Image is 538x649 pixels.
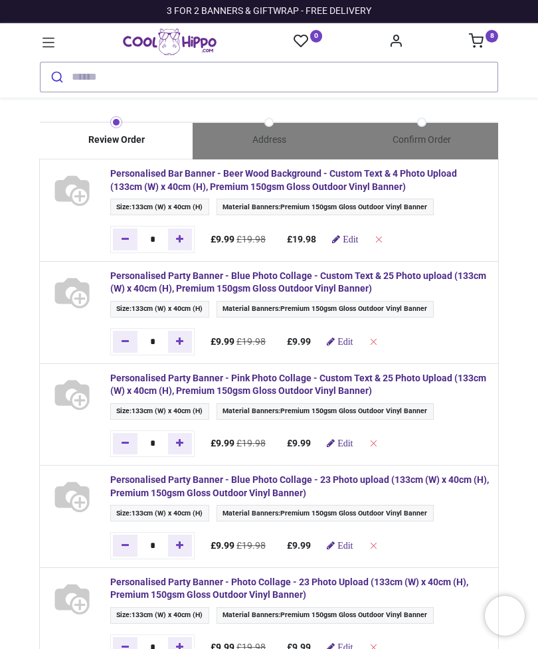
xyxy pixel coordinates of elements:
del: £ [236,438,266,448]
span: 133cm (W) x 40cm (H) [132,304,203,313]
b: £ [287,234,316,244]
span: Edit [343,234,358,244]
div: Address [193,134,345,147]
span: Size [116,407,130,415]
span: : [110,607,209,624]
span: Premium 150gsm Gloss Outdoor Vinyl Banner [280,610,427,619]
img: S72071 - [BN-00863-133W40H-BANNER_VY] Personalised Party Banner - Blue Photo Collage - 23 Photo u... [50,474,94,518]
b: £ [287,336,311,347]
span: : [110,505,209,521]
iframe: Brevo live chat [485,596,525,636]
span: 19.98 [292,234,316,244]
span: Material Banners [223,509,278,517]
div: 3 FOR 2 BANNERS & GIFTWRAP - FREE DELIVERY [167,5,371,18]
span: £ [211,234,234,244]
a: 0 [294,33,323,50]
a: Remove from cart [369,540,378,551]
span: 133cm (W) x 40cm (H) [132,407,203,415]
a: Edit [327,438,353,448]
span: Edit [337,337,353,346]
span: £ [211,540,234,551]
del: £ [236,540,266,551]
a: Add one [168,229,193,250]
a: Logo of Cool Hippo [123,29,217,55]
del: £ [236,234,266,244]
img: Cool Hippo [123,29,217,55]
a: Add one [168,331,193,352]
a: Personalised Bar Banner - Beer Wood Background - Custom Text & 4 Photo Upload (133cm (W) x 40cm (... [110,168,457,192]
span: Size [116,203,130,211]
div: Review Order [40,134,193,147]
span: 19.98 [242,234,266,244]
sup: 8 [486,30,498,43]
span: Material Banners [223,304,278,313]
img: S72071 - [BN-00864-133W40H-BANNER_VY] Personalised Party Banner - Blue Photo Collage - Custom Tex... [50,270,94,314]
span: : [217,199,434,215]
a: Remove from cart [369,438,378,448]
span: 19.98 [242,336,266,347]
span: Material Banners [223,407,278,415]
span: 19.98 [242,540,266,551]
span: 9.99 [216,438,234,448]
img: S72071 - [BN-00862-133W40H-BANNER_VY] Personalised Party Banner - Pink Photo Collage - Custom Tex... [50,372,94,417]
span: 9.99 [216,234,234,244]
span: Material Banners [223,610,278,619]
span: : [217,301,434,318]
a: Edit [332,234,358,244]
a: Remove from cart [369,336,378,347]
a: Account Info [389,37,403,48]
span: : [217,607,434,624]
span: Size [116,304,130,313]
a: Add one [168,535,193,556]
button: Submit [41,62,72,92]
span: : [110,403,209,420]
span: 133cm (W) x 40cm (H) [132,509,203,517]
span: Premium 150gsm Gloss Outdoor Vinyl Banner [280,509,427,517]
span: : [110,301,209,318]
a: Personalised Party Banner - Blue Photo Collage - 23 Photo upload (133cm (W) x 40cm (H), Premium 1... [110,474,489,498]
a: Add one [168,433,193,454]
a: 8 [469,37,498,48]
a: Remove one [113,229,137,250]
span: 9.99 [292,438,311,448]
span: Material Banners [223,203,278,211]
span: £ [211,336,234,347]
span: £ [211,438,234,448]
b: £ [287,540,311,551]
span: Premium 150gsm Gloss Outdoor Vinyl Banner [280,304,427,313]
span: 9.99 [216,540,234,551]
a: Remove one [113,535,137,556]
span: 133cm (W) x 40cm (H) [132,610,203,619]
a: Remove one [113,433,137,454]
div: Confirm Order [345,134,498,147]
a: Edit [327,541,353,550]
span: 9.99 [216,336,234,347]
span: 9.99 [292,336,311,347]
a: Personalised Party Banner - Pink Photo Collage - Custom Text & 25 Photo Upload (133cm (W) x 40cm ... [110,373,486,397]
span: Premium 150gsm Gloss Outdoor Vinyl Banner [280,203,427,211]
a: Personalised Party Banner - Photo Collage - 23 Photo Upload (133cm (W) x 40cm (H), Premium 150gsm... [110,577,468,601]
a: Remove one [113,331,137,352]
span: 9.99 [292,540,311,551]
span: 19.98 [242,438,266,448]
a: Personalised Party Banner - Blue Photo Collage - Custom Text & 25 Photo upload (133cm (W) x 40cm ... [110,270,486,294]
span: : [217,505,434,521]
del: £ [236,336,266,347]
sup: 0 [310,30,323,43]
b: £ [287,438,311,448]
span: : [110,199,209,215]
span: Size [116,610,130,619]
a: Edit [327,337,353,346]
span: Premium 150gsm Gloss Outdoor Vinyl Banner [280,407,427,415]
img: S72071 - [BN-02381-133W40H-BANNER_VY] Personalised Bar Banner - Beer Wood Background - Custom Tex... [50,167,94,212]
a: Remove from cart [374,234,383,244]
span: Size [116,509,130,517]
span: Edit [337,541,353,550]
span: : [217,403,434,420]
span: 133cm (W) x 40cm (H) [132,203,203,211]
